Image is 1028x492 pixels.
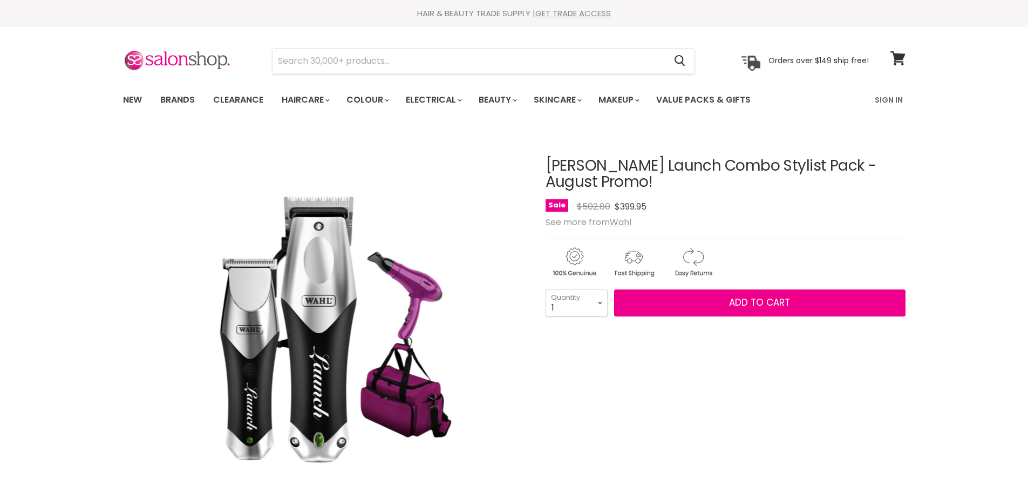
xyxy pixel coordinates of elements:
a: Haircare [274,89,336,111]
img: genuine.gif [546,246,603,279]
a: Brands [152,89,203,111]
a: Wahl [610,216,631,228]
button: Search [666,49,695,73]
a: New [115,89,150,111]
div: HAIR & BEAUTY TRADE SUPPLY | [110,8,919,19]
form: Product [272,48,695,74]
a: Clearance [205,89,271,111]
img: returns.gif [664,246,721,279]
select: Quantity [546,289,608,316]
a: Value Packs & Gifts [648,89,759,111]
h1: [PERSON_NAME] Launch Combo Stylist Pack - August Promo! [546,158,906,191]
a: Electrical [398,89,468,111]
span: See more from [546,216,631,228]
a: Skincare [526,89,588,111]
img: shipping.gif [605,246,662,279]
a: Makeup [590,89,646,111]
span: Add to cart [729,296,790,309]
a: Colour [338,89,396,111]
input: Search [273,49,666,73]
a: Beauty [471,89,523,111]
ul: Main menu [115,84,814,116]
span: $502.80 [577,200,610,213]
span: Sale [546,199,568,212]
button: Add to cart [614,289,906,316]
span: $399.95 [615,200,646,213]
a: Sign In [868,89,909,111]
a: GET TRADE ACCESS [535,8,611,19]
nav: Main [110,84,919,116]
p: Orders over $149 ship free! [768,56,869,65]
